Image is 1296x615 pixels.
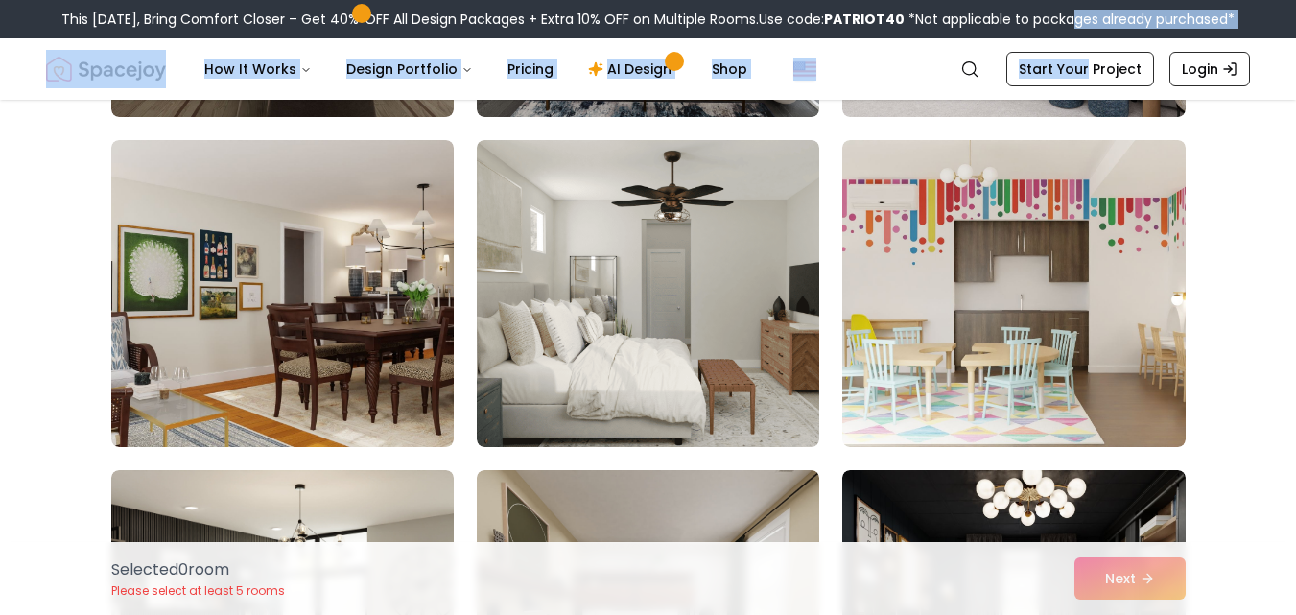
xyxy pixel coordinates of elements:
[492,50,569,88] a: Pricing
[46,50,166,88] a: Spacejoy
[46,50,166,88] img: Spacejoy Logo
[46,38,1250,100] nav: Global
[759,10,905,29] span: Use code:
[842,140,1185,447] img: Room room-21
[1006,52,1154,86] a: Start Your Project
[189,50,763,88] nav: Main
[573,50,693,88] a: AI Design
[61,10,1235,29] div: This [DATE], Bring Comfort Closer – Get 40% OFF All Design Packages + Extra 10% OFF on Multiple R...
[477,140,819,447] img: Room room-20
[905,10,1235,29] span: *Not applicable to packages already purchased*
[1169,52,1250,86] a: Login
[696,50,763,88] a: Shop
[189,50,327,88] button: How It Works
[111,140,454,447] img: Room room-19
[111,583,285,599] p: Please select at least 5 rooms
[793,58,816,81] img: United States
[331,50,488,88] button: Design Portfolio
[111,558,285,581] p: Selected 0 room
[824,10,905,29] b: PATRIOT40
